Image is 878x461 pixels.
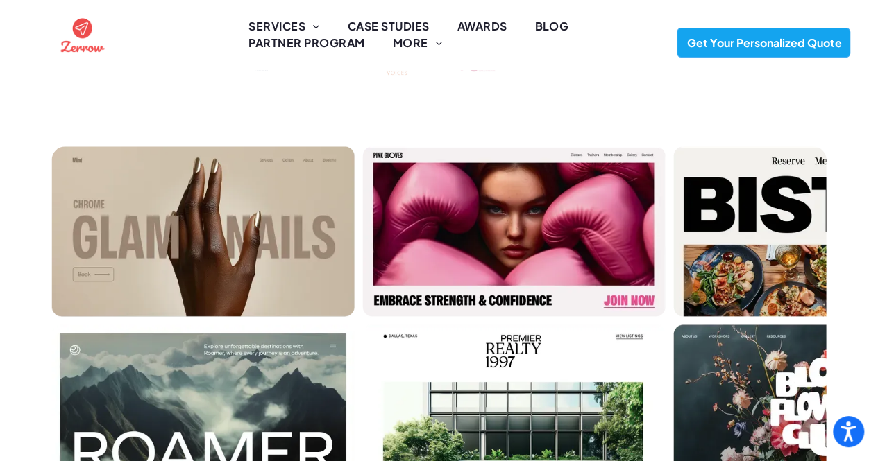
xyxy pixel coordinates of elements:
[235,18,333,35] a: SERVICES
[58,12,108,28] a: Web Design | Grow Your Brand with Professional Website Design
[458,45,495,78] img: the logo for fitness finder has a red shield with a dumbbell on it ., website designer for nonpro...
[685,45,722,78] img: the logo for fitness finder has a red shield with a dumbbell on it ., website designer for nonpro...
[682,28,846,57] span: Get Your Personalized Quote
[382,45,419,78] img: a logo for voices with a speech bubble and a silhouette of a person 's head ., SEO agency, websit...
[156,45,193,78] img: KPMG, SEO agency, automation
[334,18,444,35] a: CASE STUDIES
[235,35,378,51] a: PARTNER PROGRAM
[379,35,456,51] a: MORE
[534,45,571,78] img: the logo for fitness finder has a red shield with a dumbbell on it ., website designer for nonpro...
[521,18,582,35] a: BLOG
[58,10,108,60] img: the logo for zernow is a red circle with an airplane in it ., SEO agency, website designer for no...
[609,45,646,78] img: the logo for fitness finder has a red shield with a dumbbell on it ., website designer for nonpro...
[677,28,850,58] a: Get Your Personalized Quote
[307,45,344,78] img: the logo for united way is a red hand with a rainbow in the background ., website designer for no...
[232,45,269,78] img: Age Friendly Edmonton Logo, SEO agency, web design
[443,18,521,35] a: AWARDS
